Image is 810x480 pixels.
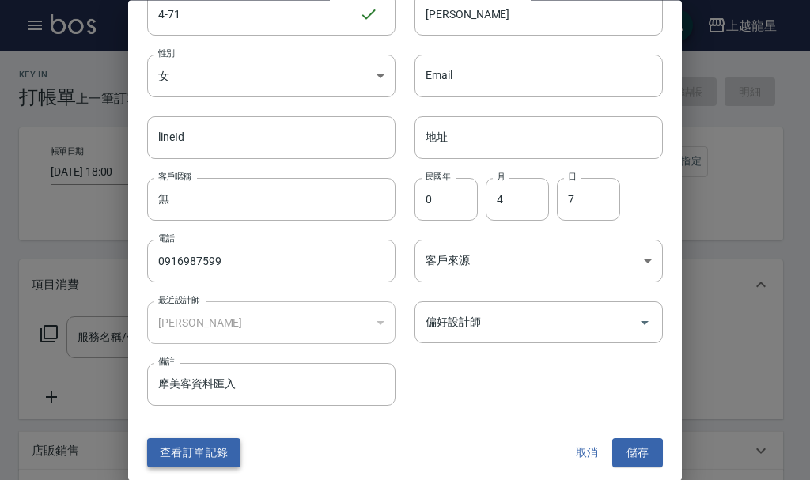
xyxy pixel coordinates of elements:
[612,439,663,468] button: 儲存
[158,357,175,369] label: 備註
[158,171,191,183] label: 客戶暱稱
[158,295,199,307] label: 最近設計師
[426,171,450,183] label: 民國年
[632,310,657,335] button: Open
[147,55,396,97] div: 女
[158,233,175,245] label: 電話
[497,171,505,183] label: 月
[147,302,396,345] div: [PERSON_NAME]
[568,171,576,183] label: 日
[158,47,175,59] label: 性別
[147,439,240,468] button: 查看訂單記錄
[562,439,612,468] button: 取消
